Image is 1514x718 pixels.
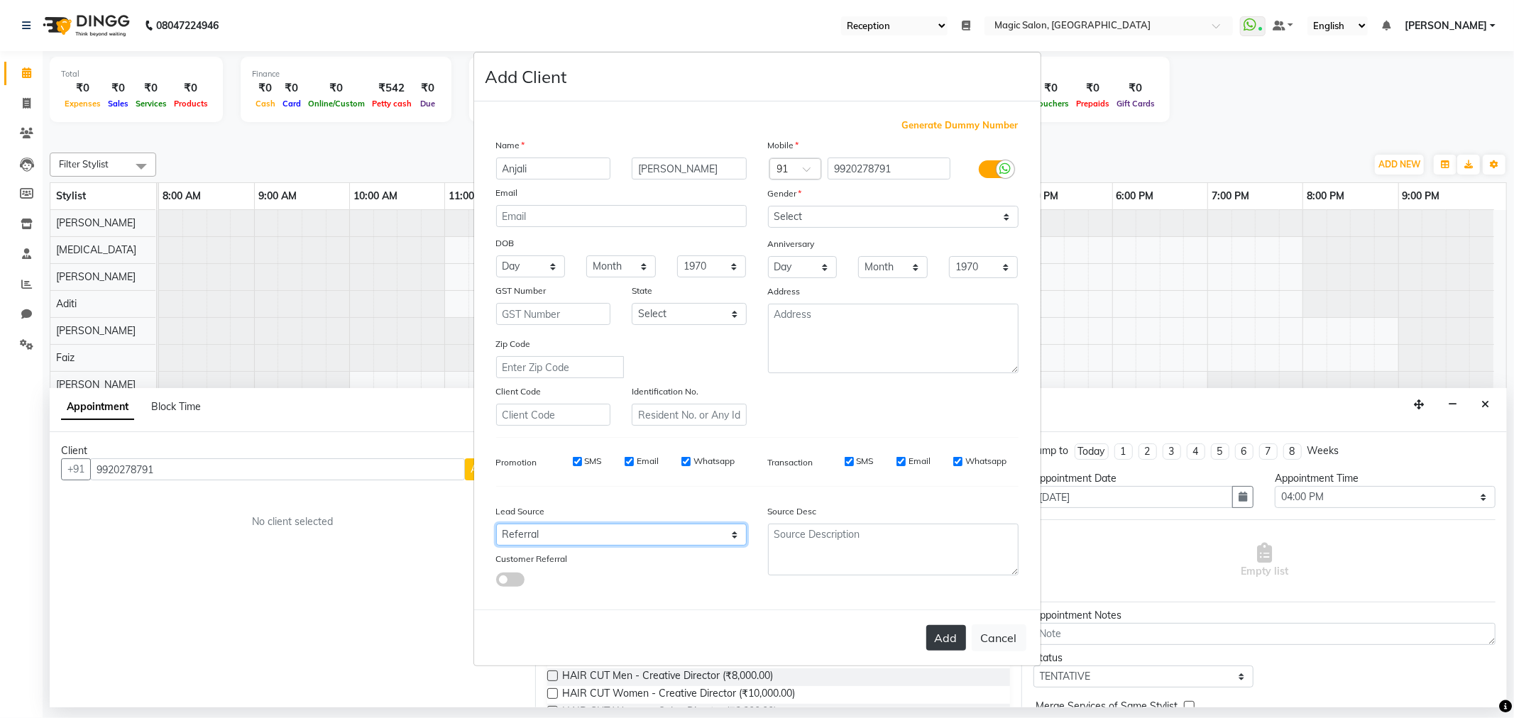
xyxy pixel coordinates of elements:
label: State [632,285,652,297]
label: Gender [768,187,802,200]
label: Customer Referral [496,553,568,565]
label: SMS [585,455,602,468]
label: Source Desc [768,505,817,518]
button: Add [926,625,966,651]
label: SMS [857,455,874,468]
input: Email [496,205,747,227]
label: Whatsapp [965,455,1006,468]
label: Lead Source [496,505,545,518]
label: Email [909,455,931,468]
label: Email [637,455,659,468]
label: Promotion [496,456,537,469]
label: Whatsapp [693,455,735,468]
label: Email [496,187,518,199]
input: Last Name [632,158,747,179]
label: GST Number [496,285,547,297]
input: GST Number [496,303,611,325]
label: Anniversary [768,238,815,250]
input: Enter Zip Code [496,356,624,378]
label: Transaction [768,456,813,469]
label: Identification No. [632,385,698,398]
input: Client Code [496,404,611,426]
label: Client Code [496,385,542,398]
button: Cancel [972,624,1026,651]
input: First Name [496,158,611,179]
label: Mobile [768,139,799,152]
label: Address [768,285,801,298]
input: Resident No. or Any Id [632,404,747,426]
h4: Add Client [486,64,567,89]
label: DOB [496,237,515,250]
input: Mobile [828,158,950,179]
label: Name [496,139,525,152]
label: Zip Code [496,338,531,350]
span: Generate Dummy Number [902,118,1019,133]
